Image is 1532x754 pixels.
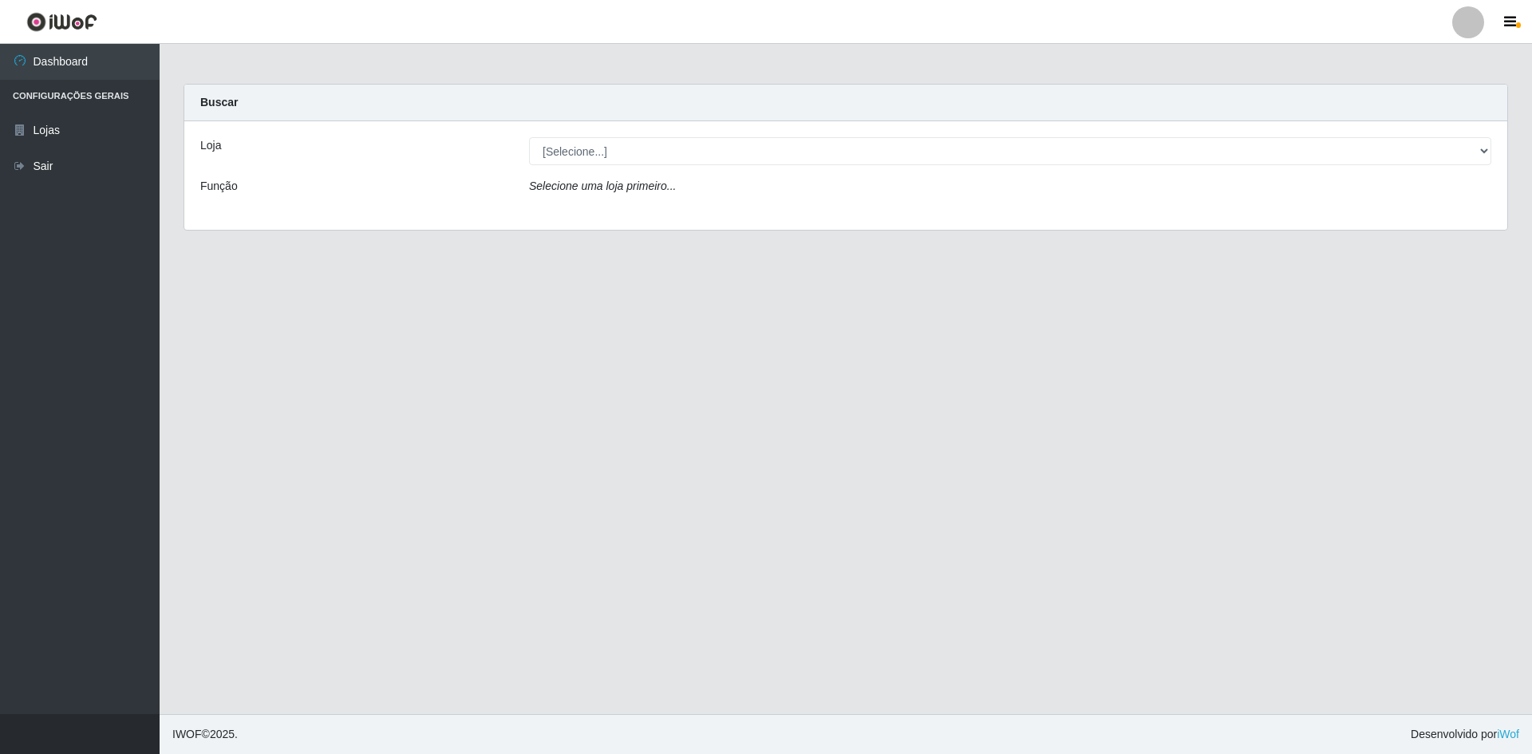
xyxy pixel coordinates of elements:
label: Loja [200,137,221,154]
strong: Buscar [200,96,238,109]
img: CoreUI Logo [26,12,97,32]
span: © 2025 . [172,726,238,743]
span: IWOF [172,728,202,740]
label: Função [200,178,238,195]
span: Desenvolvido por [1411,726,1519,743]
a: iWof [1497,728,1519,740]
i: Selecione uma loja primeiro... [529,180,676,192]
